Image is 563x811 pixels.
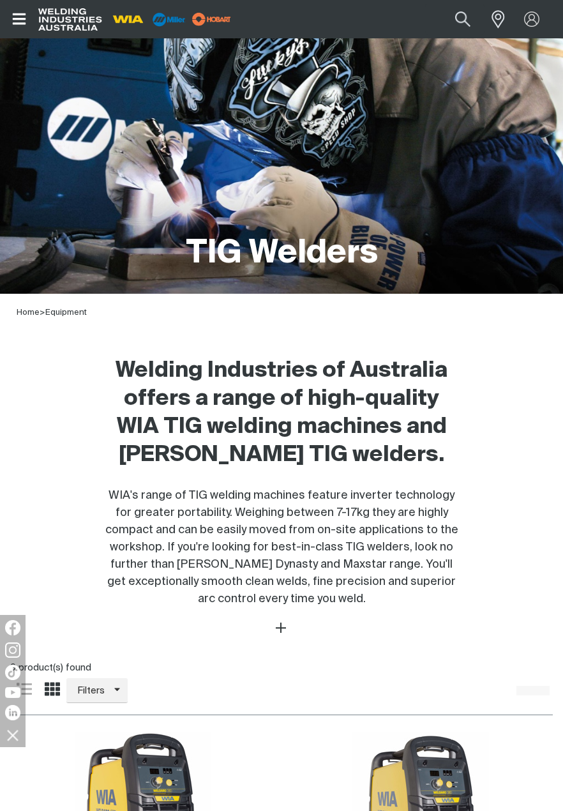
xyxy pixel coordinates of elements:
[5,665,20,680] img: TikTok
[2,724,24,746] img: hide socials
[103,357,460,469] h2: Welding Industries of Australia offers a range of high-quality WIA TIG welding machines and [PERS...
[10,662,553,674] div: 9
[17,308,40,317] a: Home
[19,663,91,672] span: product(s) found
[45,308,87,317] a: Equipment
[66,674,128,707] aside: Filters
[10,662,553,707] section: Product list controls
[5,687,20,698] img: YouTube
[5,620,20,635] img: Facebook
[5,642,20,658] img: Instagram
[77,681,105,701] span: Filters
[105,490,458,605] span: WIA's range of TIG welding machines feature inverter technology for greater portability. Weighing...
[5,705,20,720] img: LinkedIn
[186,233,378,275] h1: TIG Welders
[66,678,128,703] button: Toggle filters
[441,4,484,34] button: Search products
[40,308,45,317] span: >
[425,4,484,34] input: Product name or item number...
